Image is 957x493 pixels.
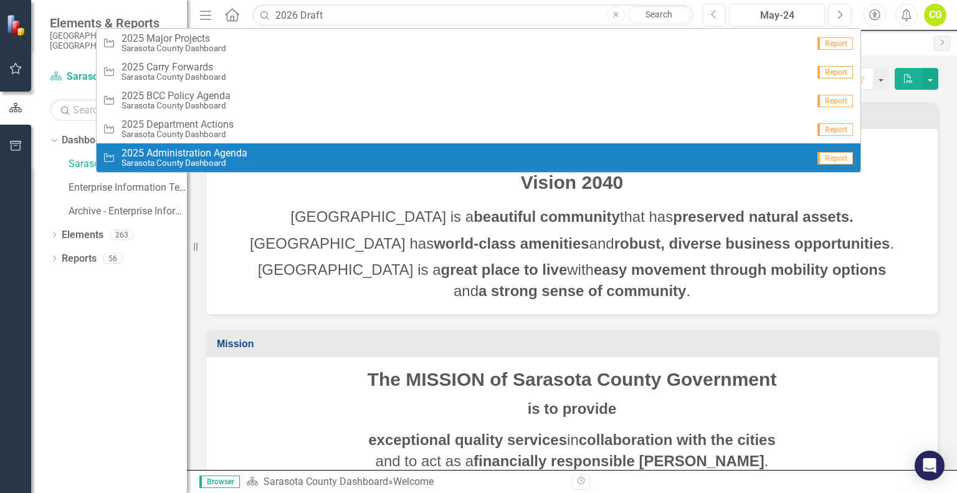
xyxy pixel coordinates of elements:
strong: great place to live [441,261,568,278]
a: Sarasota County Dashboard [264,476,388,487]
a: Search [628,6,690,24]
button: CG [924,4,946,26]
span: Browser [199,476,240,488]
strong: world-class amenities [434,235,589,252]
h3: Mission [217,338,931,350]
div: 263 [110,229,134,240]
small: [GEOGRAPHIC_DATA], [GEOGRAPHIC_DATA] [50,31,174,51]
span: 2025 Carry Forwards [121,62,226,73]
strong: easy movement through mobility options [594,261,886,278]
a: Sarasota County Dashboard [69,157,187,171]
strong: robust, diverse business opportunities [614,235,890,252]
a: Reports [62,252,97,266]
small: Sarasota County Dashboard [121,158,247,168]
a: 2025 Carry ForwardsSarasota County DashboardReport [97,57,861,86]
a: Sarasota County Dashboard [50,70,174,84]
small: Sarasota County Dashboard [121,72,226,82]
a: Enterprise Information Technology [69,181,187,195]
span: The MISSION of Sarasota County Government [368,369,777,390]
span: Report [817,66,853,79]
small: Sarasota County Dashboard [121,101,231,110]
span: Report [817,37,853,50]
span: [GEOGRAPHIC_DATA] is a that has [290,208,853,225]
a: 2025 BCC Policy AgendaSarasota County DashboardReport [97,86,861,115]
span: 2025 Major Projects [121,33,226,44]
input: Search Below... [50,99,174,121]
span: Elements & Reports [50,16,174,31]
div: May-24 [733,8,821,23]
span: Vision 2040 [521,172,624,193]
small: Sarasota County Dashboard [121,130,234,139]
div: 56 [103,253,123,264]
a: Dashboards [62,133,115,148]
small: Sarasota County Dashboard [121,44,226,53]
strong: a strong sense of community [478,282,686,299]
a: Elements [62,228,103,242]
strong: beautiful community [474,208,620,225]
div: » [246,475,563,489]
button: May-24 [729,4,825,26]
strong: is to provide [528,400,617,417]
span: Report [817,152,853,165]
a: 2025 Administration AgendaSarasota County DashboardReport [97,143,861,172]
span: 2025 BCC Policy Agenda [121,90,231,102]
a: Archive - Enterprise Information Technology [69,204,187,219]
a: 2025 Department ActionsSarasota County DashboardReport [97,115,861,143]
a: 2025 Major ProjectsSarasota County DashboardReport [97,29,861,57]
span: 2025 Department Actions [121,119,234,130]
div: Open Intercom Messenger [915,451,945,481]
strong: collaboration with the cities [579,431,776,448]
strong: financially responsible [PERSON_NAME] [474,452,764,469]
input: Search ClearPoint... [252,4,693,26]
img: ClearPoint Strategy [6,14,28,36]
span: 2025 Administration Agenda [121,148,247,159]
span: Report [817,123,853,136]
span: Report [817,95,853,107]
strong: preserved natural assets. [673,208,854,225]
span: [GEOGRAPHIC_DATA] has and . [250,235,894,252]
span: [GEOGRAPHIC_DATA] is a with and . [258,261,887,299]
strong: exceptional quality services [368,431,567,448]
div: Welcome [393,476,434,487]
